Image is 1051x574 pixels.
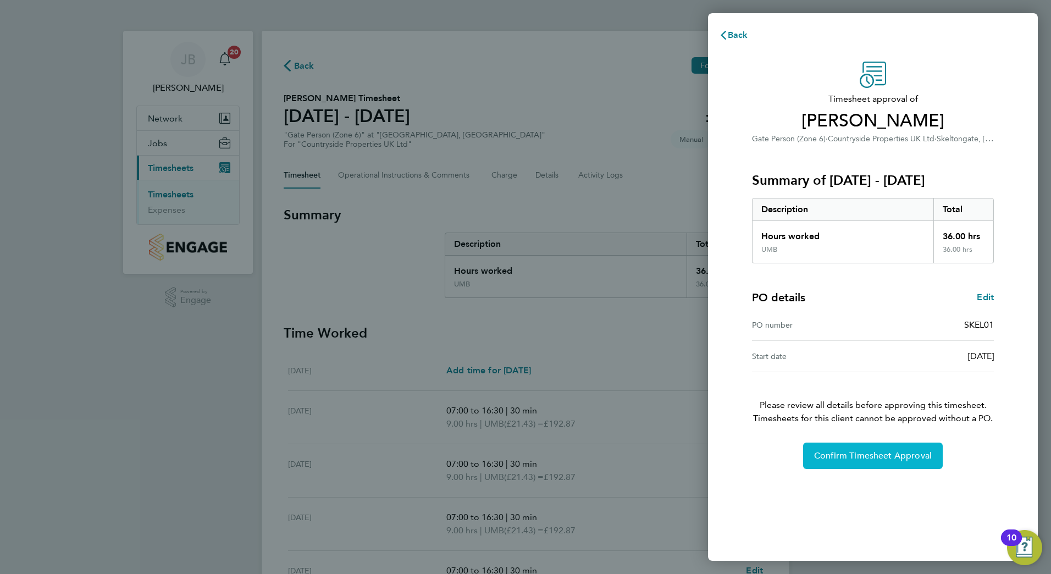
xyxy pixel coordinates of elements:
button: Open Resource Center, 10 new notifications [1007,530,1042,565]
span: Gate Person (Zone 6) [752,134,826,143]
div: Hours worked [753,221,933,245]
span: Timesheet approval of [752,92,994,106]
h4: PO details [752,290,805,305]
div: 36.00 hrs [933,221,994,245]
div: 36.00 hrs [933,245,994,263]
a: Edit [977,291,994,304]
button: Back [708,24,759,46]
span: · [826,134,828,143]
h3: Summary of [DATE] - [DATE] [752,172,994,189]
p: Please review all details before approving this timesheet. [739,372,1007,425]
div: Start date [752,350,873,363]
div: 10 [1006,538,1016,552]
div: UMB [761,245,777,254]
span: Countryside Properties UK Ltd [828,134,934,143]
button: Confirm Timesheet Approval [803,443,943,469]
div: Summary of 25 - 31 Aug 2025 [752,198,994,263]
span: Edit [977,292,994,302]
span: · [934,134,937,143]
span: SKEL01 [964,319,994,330]
span: Confirm Timesheet Approval [814,450,932,461]
span: Timesheets for this client cannot be approved without a PO. [739,412,1007,425]
div: [DATE] [873,350,994,363]
span: [PERSON_NAME] [752,110,994,132]
div: Description [753,198,933,220]
div: PO number [752,318,873,332]
span: Back [728,30,748,40]
div: Total [933,198,994,220]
